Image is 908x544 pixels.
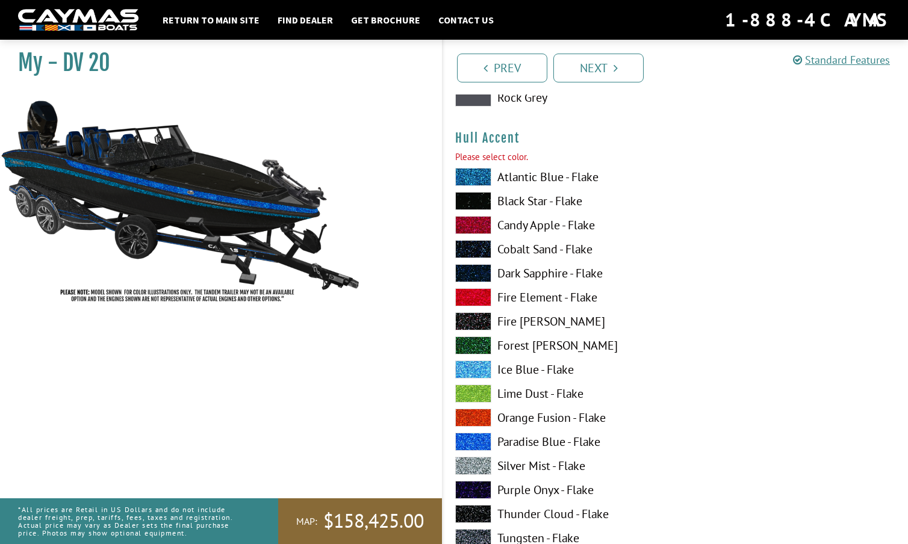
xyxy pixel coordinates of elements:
label: Rock Grey [455,88,664,107]
p: *All prices are Retail in US Dollars and do not include dealer freight, prep, tariffs, fees, taxe... [18,499,251,543]
label: Fire [PERSON_NAME] [455,312,664,330]
label: Silver Mist - Flake [455,457,664,475]
label: Forest [PERSON_NAME] [455,336,664,354]
div: 1-888-4CAYMAS [725,7,890,33]
label: Paradise Blue - Flake [455,433,664,451]
label: Ice Blue - Flake [455,360,664,379]
label: Fire Element - Flake [455,288,664,306]
label: Dark Sapphire - Flake [455,264,664,282]
label: Atlantic Blue - Flake [455,168,664,186]
label: Candy Apple - Flake [455,216,664,234]
a: Contact Us [432,12,500,28]
a: MAP:$158,425.00 [278,498,442,544]
a: Return to main site [157,12,266,28]
a: Find Dealer [272,12,339,28]
a: Prev [457,54,547,82]
h4: Hull Accent [455,131,896,146]
label: Black Star - Flake [455,192,664,210]
span: $158,425.00 [323,508,424,534]
a: Get Brochure [345,12,426,28]
div: Please select color. [455,150,896,164]
label: Purple Onyx - Flake [455,481,664,499]
label: Thunder Cloud - Flake [455,505,664,523]
label: Orange Fusion - Flake [455,409,664,427]
a: Next [553,54,644,82]
ul: Pagination [454,52,908,82]
a: Standard Features [793,53,890,67]
label: Cobalt Sand - Flake [455,240,664,258]
label: Lime Dust - Flake [455,385,664,403]
h1: My - DV 20 [18,49,412,76]
span: MAP: [296,515,317,528]
img: white-logo-c9c8dbefe5ff5ceceb0f0178aa75bf4bb51f6bca0971e226c86eb53dfe498488.png [18,9,138,31]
